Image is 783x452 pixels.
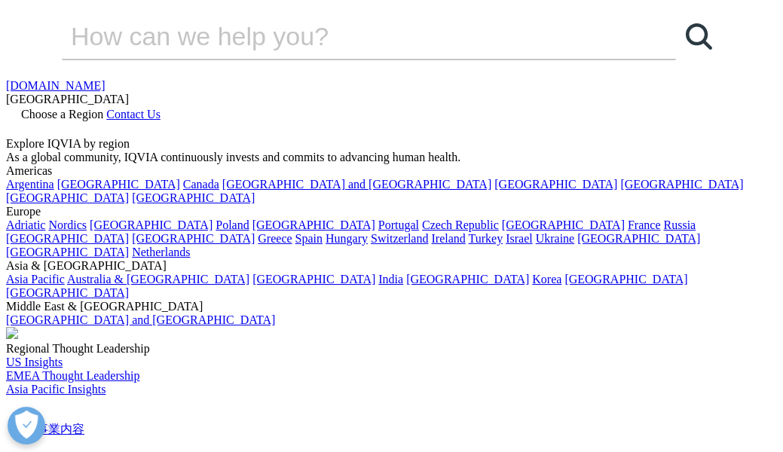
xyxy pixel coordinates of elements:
[252,273,375,286] a: [GEOGRAPHIC_DATA]
[183,178,219,191] a: Canada
[406,273,529,286] a: [GEOGRAPHIC_DATA]
[6,383,106,395] a: Asia Pacific Insights
[62,14,633,59] input: 検索する
[6,178,54,191] a: Argentina
[8,407,45,444] button: 優先設定センターを開く
[532,273,561,286] a: Korea
[422,218,499,231] a: Czech Republic
[6,232,129,245] a: [GEOGRAPHIC_DATA]
[686,23,712,50] svg: Search
[132,232,255,245] a: [GEOGRAPHIC_DATA]
[67,273,249,286] a: Australia & [GEOGRAPHIC_DATA]
[378,218,419,231] a: Portugal
[378,273,403,286] a: India
[6,205,777,218] div: Europe
[57,178,180,191] a: [GEOGRAPHIC_DATA]
[326,232,368,245] a: Hungary
[6,137,777,151] div: Explore IQVIA by region
[216,218,249,231] a: Poland
[6,191,129,204] a: [GEOGRAPHIC_DATA]
[6,273,65,286] a: Asia Pacific
[6,342,777,356] div: Regional Thought Leadership
[6,356,63,368] a: US Insights
[106,108,161,121] a: Contact Us
[6,164,777,178] div: Americas
[6,327,18,339] img: 2093_analyzing-data-using-big-screen-display-and-laptop.png
[6,93,777,106] div: [GEOGRAPHIC_DATA]
[469,232,503,245] a: Turkey
[502,218,625,231] a: [GEOGRAPHIC_DATA]
[6,218,45,231] a: Adriatic
[6,246,129,258] a: [GEOGRAPHIC_DATA]
[295,232,323,245] a: Spain
[6,151,777,164] div: As a global community, IQVIA continuously invests and commits to advancing human health.
[36,423,84,435] a: 事業内容
[48,218,87,231] a: Nordics
[132,191,255,204] a: [GEOGRAPHIC_DATA]
[6,369,139,382] a: EMEA Thought Leadership
[371,232,428,245] a: Switzerland
[494,178,617,191] a: [GEOGRAPHIC_DATA]
[564,273,687,286] a: [GEOGRAPHIC_DATA]
[222,178,491,191] a: [GEOGRAPHIC_DATA] and [GEOGRAPHIC_DATA]
[431,232,465,245] a: Ireland
[620,178,743,191] a: [GEOGRAPHIC_DATA]
[90,218,213,231] a: [GEOGRAPHIC_DATA]
[258,232,292,245] a: Greece
[6,259,777,273] div: Asia & [GEOGRAPHIC_DATA]
[6,79,106,92] a: [DOMAIN_NAME]
[6,313,275,326] a: [GEOGRAPHIC_DATA] and [GEOGRAPHIC_DATA]
[132,246,190,258] a: Netherlands
[21,108,103,121] span: Choose a Region
[6,300,777,313] div: Middle East & [GEOGRAPHIC_DATA]
[628,218,661,231] a: France
[676,14,721,59] a: 検索する
[577,232,700,245] a: [GEOGRAPHIC_DATA]
[536,232,575,245] a: Ukraine
[664,218,696,231] a: Russia
[252,218,375,231] a: [GEOGRAPHIC_DATA]
[6,286,129,299] a: [GEOGRAPHIC_DATA]
[506,232,533,245] a: Israel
